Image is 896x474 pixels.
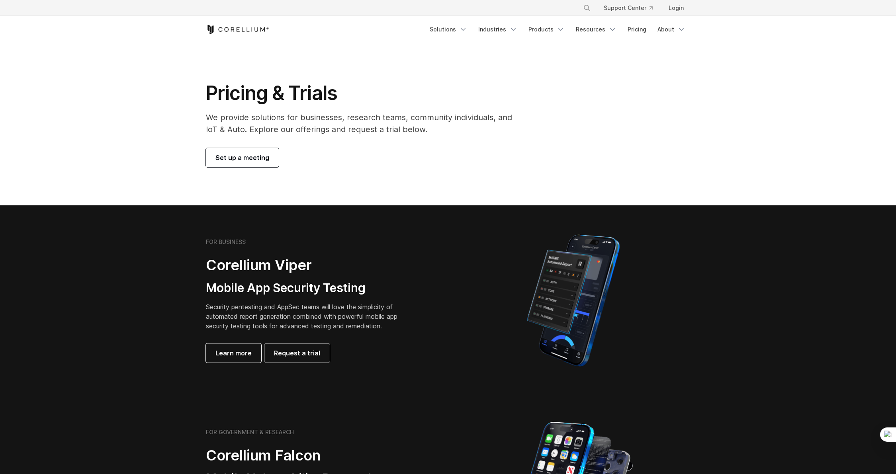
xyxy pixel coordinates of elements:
[264,343,330,363] a: Request a trial
[206,447,429,464] h2: Corellium Falcon
[473,22,522,37] a: Industries
[425,22,472,37] a: Solutions
[206,429,294,436] h6: FOR GOVERNMENT & RESEARCH
[513,231,633,370] img: Corellium MATRIX automated report on iPhone showing app vulnerability test results across securit...
[571,22,621,37] a: Resources
[206,256,410,274] h2: Corellium Viper
[653,22,690,37] a: About
[425,22,690,37] div: Navigation Menu
[206,302,410,331] p: Security pentesting and AppSec teams will love the simplicity of automated report generation comb...
[206,148,279,167] a: Set up a meeting
[623,22,651,37] a: Pricing
[206,343,261,363] a: Learn more
[206,238,246,246] h6: FOR BUSINESS
[206,25,269,34] a: Corellium Home
[274,348,320,358] span: Request a trial
[206,281,410,296] h3: Mobile App Security Testing
[580,1,594,15] button: Search
[215,348,252,358] span: Learn more
[597,1,659,15] a: Support Center
[206,81,523,105] h1: Pricing & Trials
[215,153,269,162] span: Set up a meeting
[206,111,523,135] p: We provide solutions for businesses, research teams, community individuals, and IoT & Auto. Explo...
[524,22,569,37] a: Products
[662,1,690,15] a: Login
[573,1,690,15] div: Navigation Menu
